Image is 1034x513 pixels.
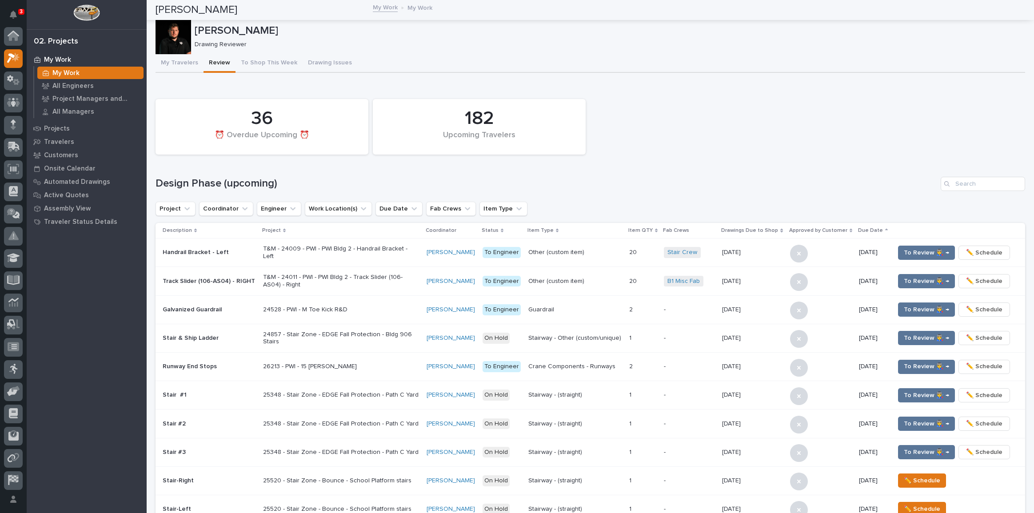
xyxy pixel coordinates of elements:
[163,249,256,256] p: Handrail Bracket - Left
[898,445,955,459] button: To Review 👨‍🏭 →
[958,417,1010,431] button: ✏️ Schedule
[262,226,281,235] p: Project
[156,410,1025,438] tr: Stair #225348 - Stair Zone - EDGE Fall Protection - Path C Yard[PERSON_NAME] On HoldStairway - (s...
[263,449,419,456] p: 25348 - Stair Zone - EDGE Fall Protection - Path C Yard
[859,391,887,399] p: [DATE]
[44,218,117,226] p: Traveler Status Details
[427,449,475,456] a: [PERSON_NAME]
[27,122,147,135] a: Projects
[859,449,887,456] p: [DATE]
[163,449,256,456] p: Stair #3
[483,361,521,372] div: To Engineer
[44,125,70,133] p: Projects
[171,107,353,130] div: 36
[34,37,78,47] div: 02. Projects
[904,247,949,258] span: To Review 👨‍🏭 →
[163,334,256,342] p: Stair & Ship Ladder
[156,295,1025,324] tr: Galvanized Guardrail24528 - PWI - M Toe Kick R&D[PERSON_NAME] To EngineerGuardrail22 -[DATE][DATE...
[904,447,949,457] span: To Review 👨‍🏭 →
[34,92,147,105] a: Project Managers and Engineers
[27,175,147,188] a: Automated Drawings
[629,333,633,342] p: 1
[483,418,510,429] div: On Hold
[958,274,1010,288] button: ✏️ Schedule
[528,505,622,513] p: Stairway - (straight)
[483,304,521,315] div: To Engineer
[629,361,635,370] p: 2
[722,475,743,485] p: [DATE]
[667,249,697,256] a: Stair Crew
[195,24,1022,37] p: [PERSON_NAME]
[483,247,521,258] div: To Engineer
[722,247,743,256] p: [DATE]
[966,447,1002,457] span: ✏️ Schedule
[163,278,256,285] p: Track Slider (106-AS04) - RIGHT
[483,475,510,486] div: On Hold
[52,108,94,116] p: All Managers
[664,505,715,513] p: -
[34,105,147,118] a: All Managers
[958,302,1010,317] button: ✏️ Schedule
[163,477,256,485] p: Stair-Right
[427,477,475,485] a: [PERSON_NAME]
[958,360,1010,374] button: ✏️ Schedule
[966,276,1002,286] span: ✏️ Schedule
[11,11,23,25] div: Notifications3
[263,274,419,289] p: T&M - 24011 - PWI - PWI Bldg 2 - Track Slider (106-AS04) - Right
[163,391,256,399] p: Stair #1
[663,226,689,235] p: Fab Crews
[859,363,887,370] p: [DATE]
[898,360,955,374] button: To Review 👨‍🏭 →
[44,205,91,213] p: Assembly View
[52,82,94,90] p: All Engineers
[483,447,510,458] div: On Hold
[483,333,510,344] div: On Hold
[263,306,419,314] p: 24528 - PWI - M Toe Kick R&D
[426,226,456,235] p: Coordinator
[27,202,147,215] a: Assembly View
[20,8,23,15] p: 3
[27,188,147,202] a: Active Quotes
[528,449,622,456] p: Stairway - (straight)
[236,54,303,73] button: To Shop This Week
[156,177,937,190] h1: Design Phase (upcoming)
[263,391,419,399] p: 25348 - Stair Zone - EDGE Fall Protection - Path C Yard
[4,5,23,24] button: Notifications
[34,80,147,92] a: All Engineers
[629,447,633,456] p: 1
[528,334,622,342] p: Stairway - Other (custom/unique)
[156,381,1025,410] tr: Stair #125348 - Stair Zone - EDGE Fall Protection - Path C Yard[PERSON_NAME] On HoldStairway - (s...
[52,69,80,77] p: My Work
[904,475,940,486] span: ✏️ Schedule
[427,334,475,342] a: [PERSON_NAME]
[629,418,633,428] p: 1
[52,95,140,103] p: Project Managers and Engineers
[958,388,1010,402] button: ✏️ Schedule
[427,249,475,256] a: [PERSON_NAME]
[859,420,887,428] p: [DATE]
[722,447,743,456] p: [DATE]
[898,331,955,345] button: To Review 👨‍🏭 →
[27,162,147,175] a: Onsite Calendar
[966,333,1002,343] span: ✏️ Schedule
[263,363,419,370] p: 26213 - PWI - 15 [PERSON_NAME]
[156,267,1025,295] tr: Track Slider (106-AS04) - RIGHTT&M - 24011 - PWI - PWI Bldg 2 - Track Slider (106-AS04) - Right[P...
[195,41,1018,48] p: Drawing Reviewer
[722,418,743,428] p: [DATE]
[527,226,554,235] p: Item Type
[664,363,715,370] p: -
[27,135,147,148] a: Travelers
[156,239,1025,267] tr: Handrail Bracket - LeftT&M - 24009 - PWI - PWI Bldg 2 - Handrail Bracket - Left[PERSON_NAME] To E...
[427,363,475,370] a: [PERSON_NAME]
[44,151,78,159] p: Customers
[528,391,622,399] p: Stairway - (straight)
[941,177,1025,191] input: Search
[904,333,949,343] span: To Review 👨‍🏭 →
[407,2,432,12] p: My Work
[859,334,887,342] p: [DATE]
[263,477,419,485] p: 25520 - Stair Zone - Bounce - School Platform stairs
[44,165,96,173] p: Onsite Calendar
[44,178,110,186] p: Automated Drawings
[163,363,256,370] p: Runway End Stops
